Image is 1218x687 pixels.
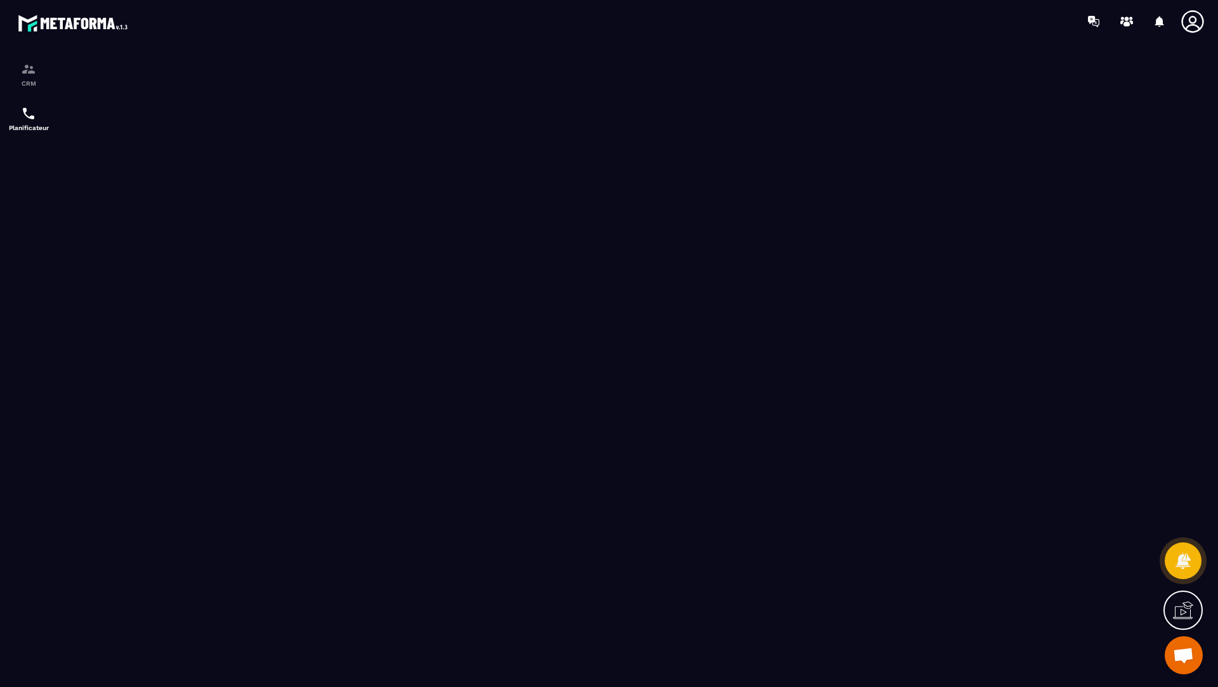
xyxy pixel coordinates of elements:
div: Ouvrir le chat [1165,636,1203,674]
a: schedulerschedulerPlanificateur [3,96,54,141]
p: Planificateur [3,124,54,131]
img: scheduler [21,106,36,121]
a: formationformationCRM [3,52,54,96]
p: CRM [3,80,54,87]
img: logo [18,11,132,35]
img: formation [21,62,36,77]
